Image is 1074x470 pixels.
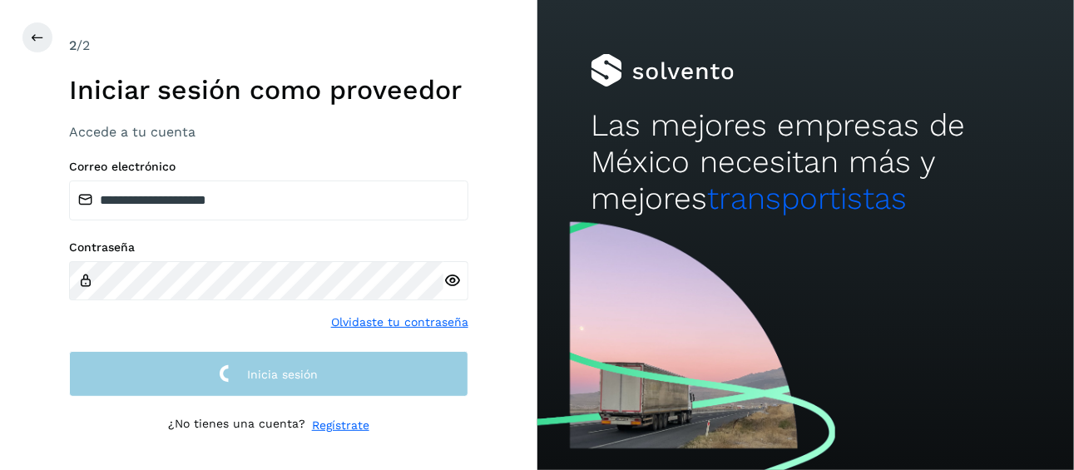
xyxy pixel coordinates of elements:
[312,417,369,434] a: Regístrate
[69,74,468,106] h1: Iniciar sesión como proveedor
[331,314,468,331] a: Olvidaste tu contraseña
[591,107,1020,218] h2: Las mejores empresas de México necesitan más y mejores
[707,181,907,216] span: transportistas
[69,240,468,255] label: Contraseña
[69,351,468,397] button: Inicia sesión
[168,417,305,434] p: ¿No tienes una cuenta?
[69,124,468,140] h3: Accede a tu cuenta
[247,369,318,380] span: Inicia sesión
[69,160,468,174] label: Correo electrónico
